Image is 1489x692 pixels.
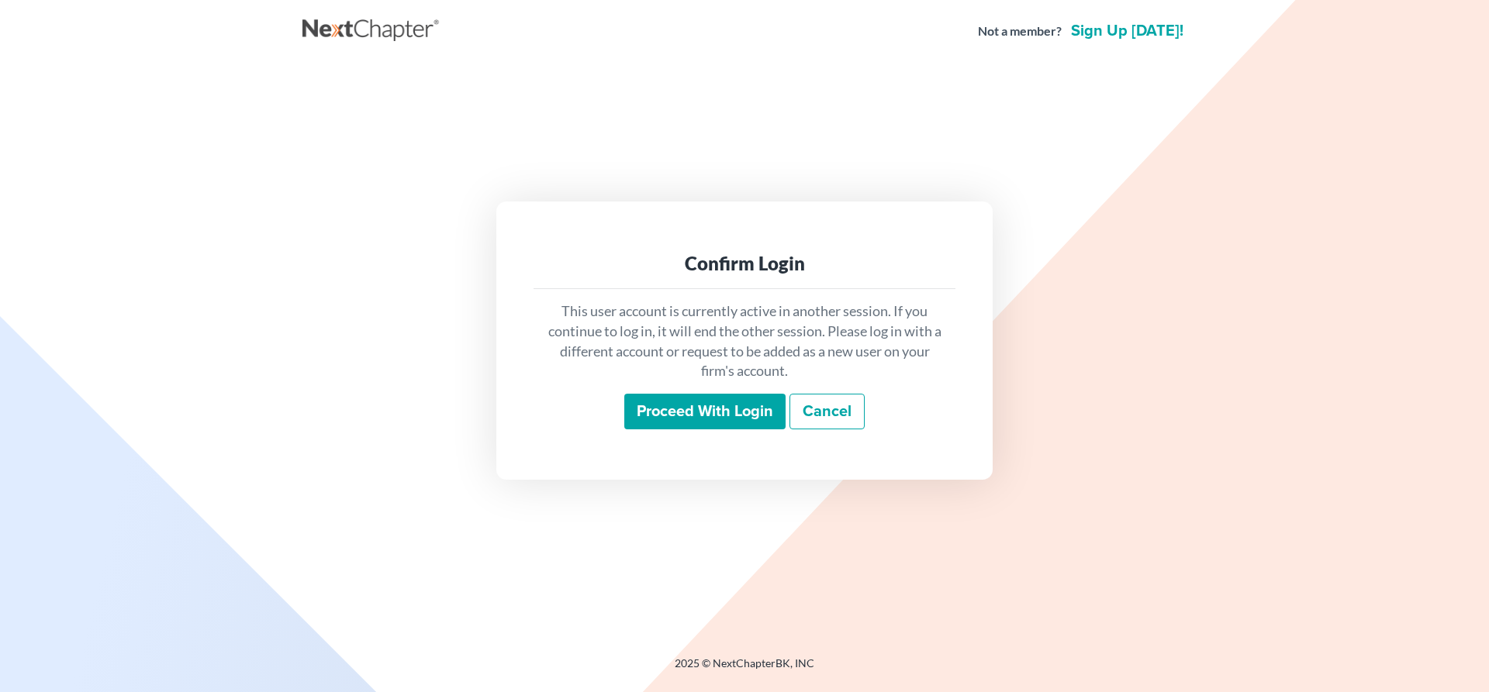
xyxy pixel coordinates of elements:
[546,301,943,381] p: This user account is currently active in another session. If you continue to log in, it will end ...
[546,251,943,276] div: Confirm Login
[302,656,1187,683] div: 2025 © NextChapterBK, INC
[624,394,786,429] input: Proceed with login
[1068,23,1187,39] a: Sign up [DATE]!
[978,22,1062,40] strong: Not a member?
[789,394,865,429] a: Cancel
